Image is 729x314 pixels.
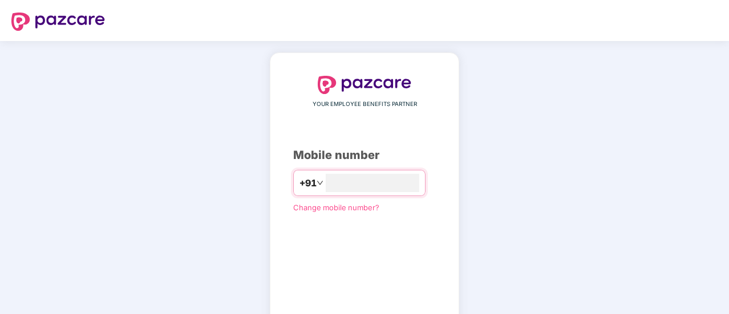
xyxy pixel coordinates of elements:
[11,13,105,31] img: logo
[313,100,417,109] span: YOUR EMPLOYEE BENEFITS PARTNER
[293,146,436,164] div: Mobile number
[299,176,317,190] span: +91
[293,203,379,212] a: Change mobile number?
[317,180,323,186] span: down
[318,76,411,94] img: logo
